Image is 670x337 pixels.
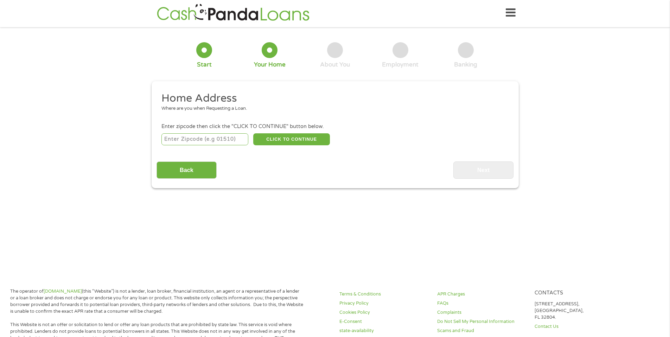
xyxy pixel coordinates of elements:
a: Contact Us [535,323,624,330]
input: Back [157,161,217,179]
div: Where are you when Requesting a Loan. [161,105,503,112]
a: Scams and Fraud [437,328,527,334]
a: Terms & Conditions [339,291,429,298]
button: CLICK TO CONTINUE [253,133,330,145]
a: Do Not Sell My Personal Information [437,318,527,325]
div: Employment [382,61,419,69]
a: APR Charges [437,291,527,298]
input: Next [453,161,513,179]
div: Start [197,61,212,69]
a: Privacy Policy [339,300,429,307]
div: About You [320,61,350,69]
p: The operator of (this “Website”) is not a lender, loan broker, financial institution, an agent or... [10,288,304,315]
a: Cookies Policy [339,309,429,316]
a: [DOMAIN_NAME] [44,288,82,294]
a: state-availability [339,328,429,334]
input: Enter Zipcode (e.g 01510) [161,133,248,145]
img: GetLoanNow Logo [155,3,312,23]
h4: Contacts [535,290,624,297]
h2: Home Address [161,91,503,106]
a: E-Consent [339,318,429,325]
div: Enter zipcode then click the "CLICK TO CONTINUE" button below. [161,123,508,131]
p: [STREET_ADDRESS], [GEOGRAPHIC_DATA], FL 32804. [535,301,624,321]
a: Complaints [437,309,527,316]
div: Banking [454,61,477,69]
div: Your Home [254,61,286,69]
a: FAQs [437,300,527,307]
